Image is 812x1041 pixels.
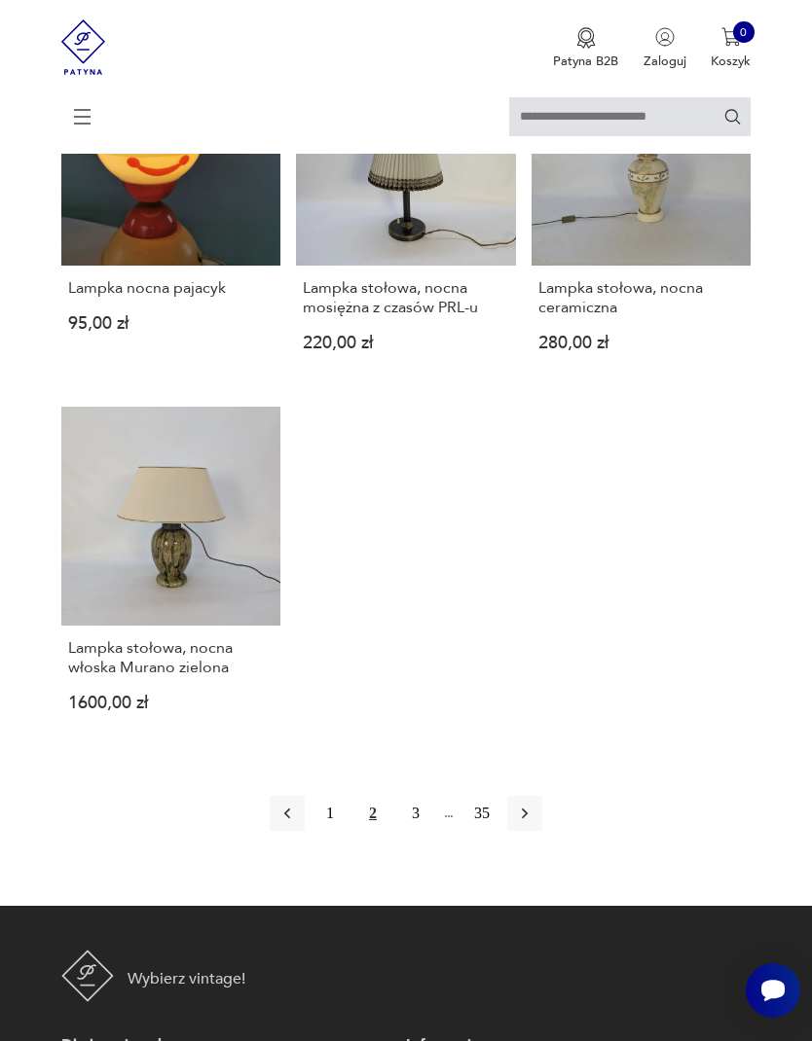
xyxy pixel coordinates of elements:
[553,53,618,70] p: Patyna B2B
[655,27,675,47] img: Ikonka użytkownika
[68,638,274,677] h3: Lampka stołowa, nocna włoska Murano zielona
[553,27,618,70] button: Patyna B2B
[644,53,686,70] p: Zaloguj
[68,697,274,711] p: 1600,00 zł
[355,796,390,831] button: 2
[733,21,755,43] div: 0
[303,278,508,317] h3: Lampka stołowa, nocna mosiężna z czasów PRL-u
[313,796,348,831] button: 1
[398,796,433,831] button: 3
[303,337,508,351] p: 220,00 zł
[532,47,752,381] a: Lampka stołowa, nocna ceramicznaLampka stołowa, nocna ceramiczna280,00 zł
[61,407,281,741] a: Lampka stołowa, nocna włoska Murano zielonaLampka stołowa, nocna włoska Murano zielona1600,00 zł
[721,27,741,47] img: Ikona koszyka
[128,967,245,990] p: Wybierz vintage!
[711,27,751,70] button: 0Koszyk
[61,47,281,381] a: Lampka nocna pajacykLampka nocna pajacyk95,00 zł
[711,53,751,70] p: Koszyk
[538,337,744,351] p: 280,00 zł
[576,27,596,49] img: Ikona medalu
[723,107,742,126] button: Szukaj
[61,950,114,1002] img: Patyna - sklep z meblami i dekoracjami vintage
[644,27,686,70] button: Zaloguj
[553,27,618,70] a: Ikona medaluPatyna B2B
[296,47,516,381] a: Lampka stołowa, nocna mosiężna z czasów PRL-uLampka stołowa, nocna mosiężna z czasów PRL-u220,00 zł
[68,317,274,332] p: 95,00 zł
[464,796,499,831] button: 35
[68,278,274,298] h3: Lampka nocna pajacyk
[538,278,744,317] h3: Lampka stołowa, nocna ceramiczna
[746,963,800,1018] iframe: Smartsupp widget button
